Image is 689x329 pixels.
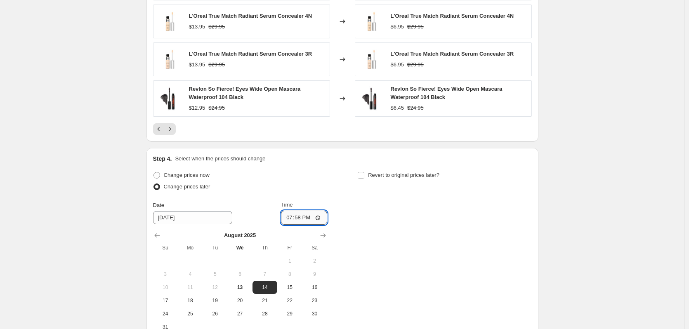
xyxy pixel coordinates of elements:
nav: Pagination [153,123,176,135]
button: Thursday August 14 2025 [252,281,277,294]
span: 2 [305,258,323,264]
th: Saturday [302,241,327,254]
span: 26 [206,310,224,317]
button: Tuesday August 12 2025 [203,281,227,294]
strike: $29.95 [208,23,225,31]
button: Show previous month, July 2025 [151,230,163,241]
h2: Step 4. [153,155,172,163]
span: 30 [305,310,323,317]
span: Revlon So Fierce! Eyes Wide Open Mascara Waterproof 104 Black [189,86,301,100]
button: Sunday August 24 2025 [153,307,178,320]
div: $13.95 [189,61,205,69]
button: Show next month, September 2025 [317,230,329,241]
button: Saturday August 9 2025 [302,268,327,281]
div: $12.95 [189,104,205,112]
span: 29 [281,310,299,317]
span: Revlon So Fierce! Eyes Wide Open Mascara Waterproof 104 Black [391,86,503,100]
button: Tuesday August 19 2025 [203,294,227,307]
button: Previous [153,123,165,135]
button: Tuesday August 5 2025 [203,268,227,281]
input: 8/13/2025 [153,211,232,224]
img: TMS4N-Photoroom_80x.webp [359,9,384,34]
button: Wednesday August 6 2025 [227,268,252,281]
span: 3 [156,271,175,277]
span: 12 [206,284,224,291]
span: 9 [305,271,323,277]
span: 14 [256,284,274,291]
span: Th [256,244,274,251]
button: Sunday August 3 2025 [153,268,178,281]
span: L'Oreal True Match Radiant Serum Concealer 4N [189,13,312,19]
button: Sunday August 17 2025 [153,294,178,307]
span: Date [153,202,164,208]
button: Saturday August 16 2025 [302,281,327,294]
span: 18 [181,297,199,304]
button: Wednesday August 27 2025 [227,307,252,320]
div: $6.95 [391,23,404,31]
p: Select when the prices should change [175,155,265,163]
strike: $24.95 [208,104,225,112]
span: 22 [281,297,299,304]
strike: $29.95 [407,61,424,69]
img: 104_80x.webp [158,86,182,111]
button: Saturday August 30 2025 [302,307,327,320]
span: Revert to original prices later? [368,172,439,178]
span: 20 [231,297,249,304]
span: Tu [206,244,224,251]
span: 19 [206,297,224,304]
th: Friday [277,241,302,254]
button: Tuesday August 26 2025 [203,307,227,320]
strike: $24.95 [407,104,424,112]
img: 104_80x.webp [359,86,384,111]
strike: $29.95 [208,61,225,69]
button: Monday August 25 2025 [178,307,203,320]
th: Tuesday [203,241,227,254]
span: 7 [256,271,274,277]
img: TMS3R-Photoroom_80x.webp [158,47,182,72]
span: 10 [156,284,175,291]
th: Wednesday [227,241,252,254]
span: 21 [256,297,274,304]
span: Change prices now [164,172,210,178]
span: 5 [206,271,224,277]
button: Wednesday August 20 2025 [227,294,252,307]
button: Next [164,123,176,135]
button: Sunday August 10 2025 [153,281,178,294]
span: 8 [281,271,299,277]
img: TMS3R-Photoroom_80x.webp [359,47,384,72]
button: Monday August 11 2025 [178,281,203,294]
span: Time [281,202,293,208]
span: Su [156,244,175,251]
span: 15 [281,284,299,291]
button: Monday August 18 2025 [178,294,203,307]
span: Sa [305,244,323,251]
span: Mo [181,244,199,251]
button: Saturday August 2 2025 [302,254,327,268]
button: Friday August 8 2025 [277,268,302,281]
button: Today Wednesday August 13 2025 [227,281,252,294]
div: $6.95 [391,61,404,69]
th: Sunday [153,241,178,254]
span: 27 [231,310,249,317]
span: 4 [181,271,199,277]
img: TMS4N-Photoroom_80x.webp [158,9,182,34]
span: L'Oreal True Match Radiant Serum Concealer 3R [189,51,312,57]
th: Monday [178,241,203,254]
span: 11 [181,284,199,291]
button: Saturday August 23 2025 [302,294,327,307]
span: L'Oreal True Match Radiant Serum Concealer 4N [391,13,514,19]
div: $13.95 [189,23,205,31]
input: 12:00 [281,211,327,225]
div: $6.45 [391,104,404,112]
th: Thursday [252,241,277,254]
button: Friday August 29 2025 [277,307,302,320]
span: We [231,244,249,251]
span: Fr [281,244,299,251]
span: 17 [156,297,175,304]
span: L'Oreal True Match Radiant Serum Concealer 3R [391,51,514,57]
button: Thursday August 28 2025 [252,307,277,320]
span: 16 [305,284,323,291]
button: Thursday August 21 2025 [252,294,277,307]
span: 25 [181,310,199,317]
span: 23 [305,297,323,304]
